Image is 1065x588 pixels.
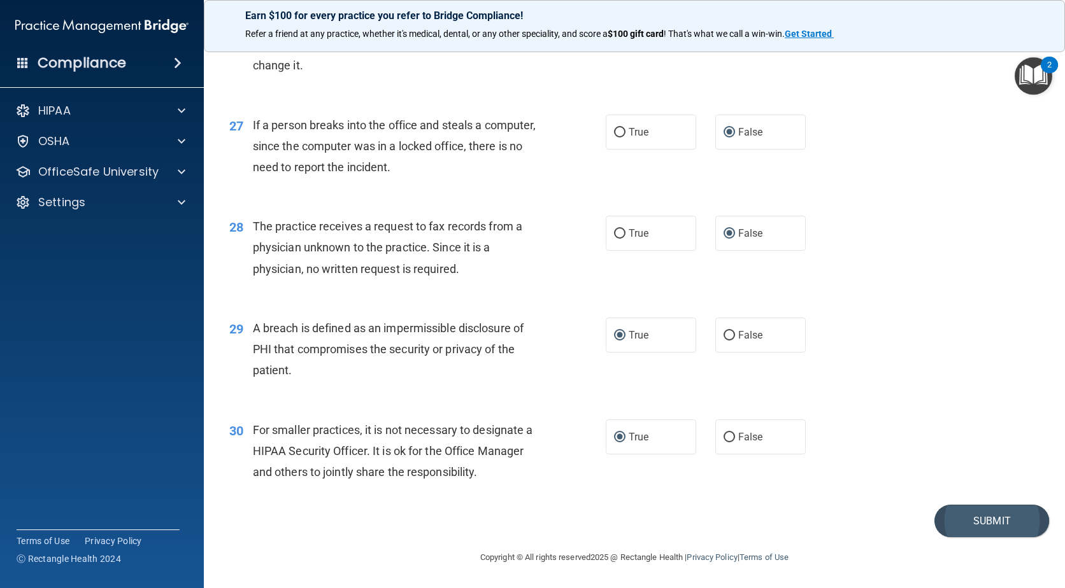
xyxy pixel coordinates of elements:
[629,431,648,443] span: True
[253,118,536,174] span: If a person breaks into the office and steals a computer, since the computer was in a locked offi...
[38,54,126,72] h4: Compliance
[229,423,243,438] span: 30
[17,552,121,565] span: Ⓒ Rectangle Health 2024
[629,329,648,341] span: True
[664,29,785,39] span: ! That's what we call a win-win.
[614,229,625,239] input: True
[614,433,625,442] input: True
[38,103,71,118] p: HIPAA
[17,535,69,547] a: Terms of Use
[629,227,648,239] span: True
[738,431,763,443] span: False
[38,164,159,179] p: OfficeSafe University
[724,433,735,442] input: False
[724,331,735,340] input: False
[15,164,185,179] a: OfficeSafe University
[687,552,737,562] a: Privacy Policy
[738,227,763,239] span: False
[245,10,1024,22] p: Earn $100 for every practice you refer to Bridge Compliance!
[15,13,189,39] img: PMB logo
[229,220,243,235] span: 28
[402,537,867,578] div: Copyright © All rights reserved 2025 @ Rectangle Health | |
[229,118,243,134] span: 27
[85,535,142,547] a: Privacy Policy
[15,195,185,210] a: Settings
[253,423,533,479] span: For smaller practices, it is not necessary to designate a HIPAA Security Officer. It is ok for th...
[724,128,735,137] input: False
[614,128,625,137] input: True
[738,329,763,341] span: False
[1015,57,1052,95] button: Open Resource Center, 2 new notifications
[1047,65,1052,81] div: 2
[253,321,524,377] span: A breach is defined as an impermissible disclosure of PHI that compromises the security or privac...
[245,29,608,39] span: Refer a friend at any practice, whether it's medical, dental, or any other speciality, and score a
[614,331,625,340] input: True
[785,29,834,39] a: Get Started
[229,321,243,337] span: 29
[608,29,664,39] strong: $100 gift card
[934,505,1049,537] button: Submit
[629,126,648,138] span: True
[724,229,735,239] input: False
[738,126,763,138] span: False
[38,134,70,149] p: OSHA
[15,103,185,118] a: HIPAA
[15,134,185,149] a: OSHA
[740,552,789,562] a: Terms of Use
[785,29,832,39] strong: Get Started
[253,220,522,275] span: The practice receives a request to fax records from a physician unknown to the practice. Since it...
[38,195,85,210] p: Settings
